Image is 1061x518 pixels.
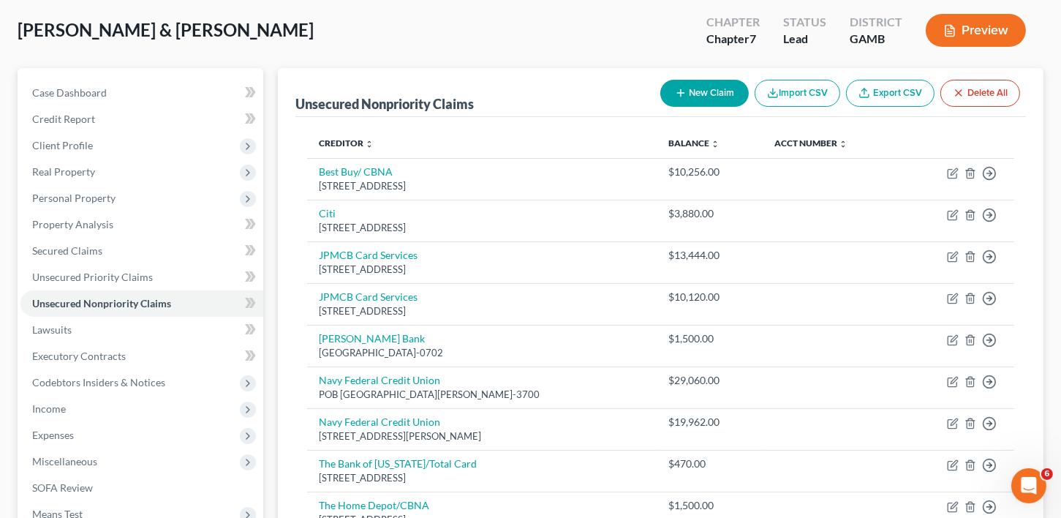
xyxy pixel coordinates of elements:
[660,80,749,107] button: New Claim
[668,373,752,388] div: $29,060.00
[20,475,263,501] a: SOFA Review
[846,80,934,107] a: Export CSV
[706,31,760,48] div: Chapter
[18,19,314,40] span: [PERSON_NAME] & [PERSON_NAME]
[20,80,263,106] a: Case Dashboard
[850,14,902,31] div: District
[319,416,440,428] a: Navy Federal Credit Union
[32,323,72,336] span: Lawsuits
[668,165,752,179] div: $10,256.00
[32,165,95,178] span: Real Property
[668,331,752,346] div: $1,500.00
[20,317,263,343] a: Lawsuits
[1011,468,1046,503] iframe: Intercom live chat
[750,31,756,45] span: 7
[365,140,374,149] i: unfold_more
[319,332,425,345] a: [PERSON_NAME] Bank
[32,376,165,388] span: Codebtors Insiders & Notices
[319,429,645,443] div: [STREET_ADDRESS][PERSON_NAME]
[32,271,153,283] span: Unsecured Priority Claims
[839,140,848,149] i: unfold_more
[319,457,477,470] a: The Bank of [US_STATE]/Total Card
[20,290,263,317] a: Unsecured Nonpriority Claims
[32,481,93,494] span: SOFA Review
[32,297,171,309] span: Unsecured Nonpriority Claims
[668,498,752,513] div: $1,500.00
[850,31,902,48] div: GAMB
[32,429,74,441] span: Expenses
[775,138,848,149] a: Acct Number unfold_more
[783,31,826,48] div: Lead
[668,206,752,221] div: $3,880.00
[32,113,95,125] span: Credit Report
[319,346,645,360] div: [GEOGRAPHIC_DATA]-0702
[20,106,263,132] a: Credit Report
[711,140,720,149] i: unfold_more
[295,95,474,113] div: Unsecured Nonpriority Claims
[319,207,336,219] a: Citi
[20,264,263,290] a: Unsecured Priority Claims
[319,499,429,511] a: The Home Depot/CBNA
[20,343,263,369] a: Executory Contracts
[32,402,66,415] span: Income
[319,179,645,193] div: [STREET_ADDRESS]
[319,263,645,277] div: [STREET_ADDRESS]
[319,249,418,261] a: JPMCB Card Services
[319,471,645,485] div: [STREET_ADDRESS]
[32,192,116,204] span: Personal Property
[1041,468,1053,480] span: 6
[319,138,374,149] a: Creditor unfold_more
[32,139,93,151] span: Client Profile
[668,415,752,429] div: $19,962.00
[32,86,107,99] span: Case Dashboard
[783,14,826,31] div: Status
[32,218,113,230] span: Property Analysis
[20,211,263,238] a: Property Analysis
[319,388,645,402] div: POB [GEOGRAPHIC_DATA][PERSON_NAME]-3700
[668,248,752,263] div: $13,444.00
[319,290,418,303] a: JPMCB Card Services
[940,80,1020,107] button: Delete All
[319,374,440,386] a: Navy Federal Credit Union
[319,304,645,318] div: [STREET_ADDRESS]
[706,14,760,31] div: Chapter
[32,455,97,468] span: Miscellaneous
[668,138,720,149] a: Balance unfold_more
[755,80,840,107] button: Import CSV
[668,290,752,304] div: $10,120.00
[926,14,1026,47] button: Preview
[32,350,126,362] span: Executory Contracts
[319,221,645,235] div: [STREET_ADDRESS]
[668,457,752,471] div: $470.00
[32,244,102,257] span: Secured Claims
[319,165,393,178] a: Best Buy/ CBNA
[20,238,263,264] a: Secured Claims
